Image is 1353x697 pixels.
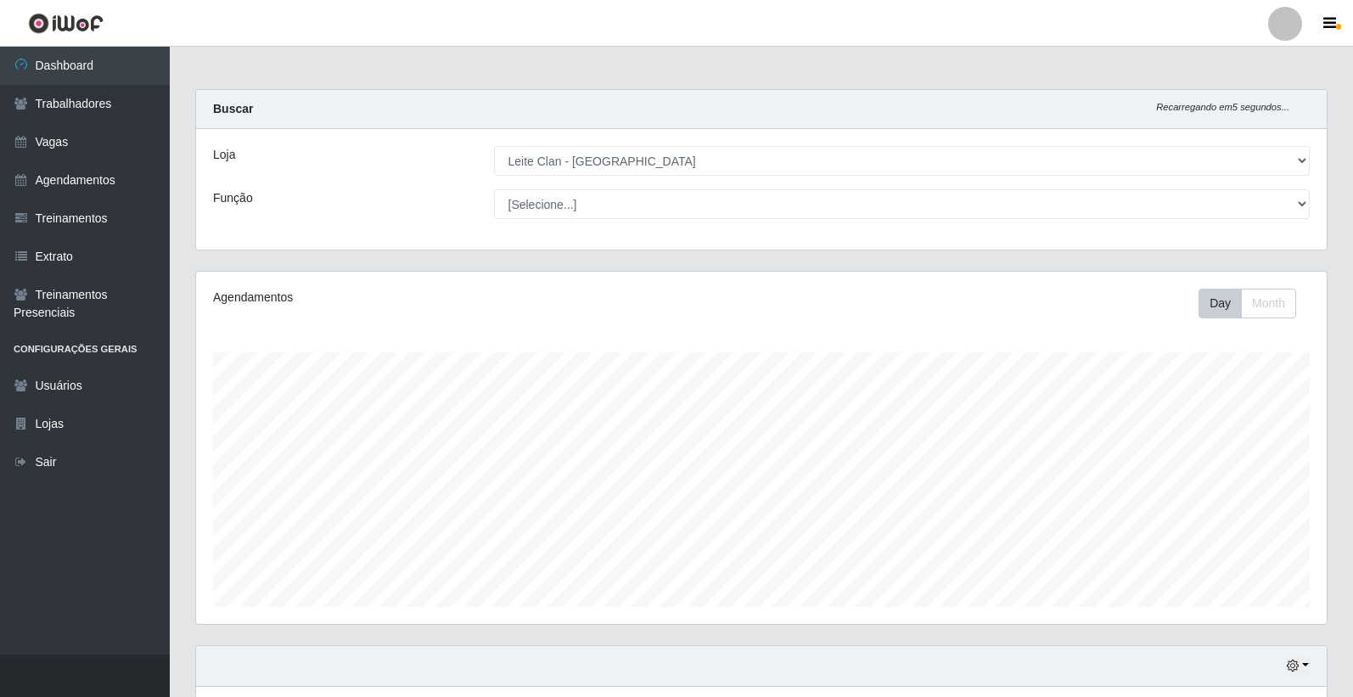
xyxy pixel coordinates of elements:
[1156,102,1289,112] i: Recarregando em 5 segundos...
[28,13,104,34] img: CoreUI Logo
[213,189,253,207] label: Função
[1241,289,1296,318] button: Month
[213,102,253,115] strong: Buscar
[1199,289,1296,318] div: First group
[213,289,655,306] div: Agendamentos
[1199,289,1310,318] div: Toolbar with button groups
[1199,289,1242,318] button: Day
[213,146,235,164] label: Loja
